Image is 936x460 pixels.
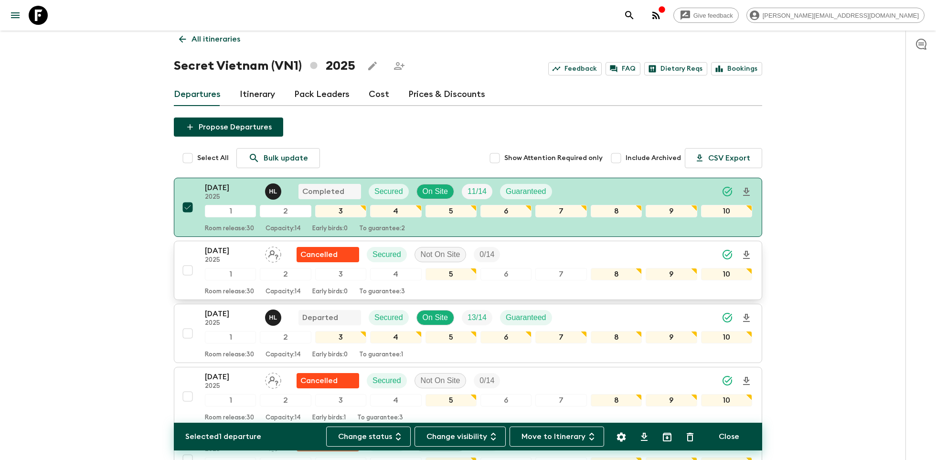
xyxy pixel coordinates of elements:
p: [DATE] [205,371,257,383]
span: Select All [197,153,229,163]
div: 6 [480,205,532,217]
a: Cost [369,83,389,106]
p: Room release: 30 [205,225,254,233]
span: Assign pack leader [265,375,281,383]
div: 8 [591,394,642,407]
p: 2025 [205,193,257,201]
div: Secured [367,373,407,388]
button: Move to Itinerary [510,427,604,447]
div: 4 [370,268,421,280]
p: Room release: 30 [205,288,254,296]
div: 3 [315,205,366,217]
p: 2025 [205,257,257,264]
button: [DATE]2025Hoang Le NgocCompletedSecuredOn SiteTrip FillGuaranteed12345678910Room release:30Capaci... [174,178,762,237]
p: 0 / 14 [479,375,494,386]
div: Trip Fill [462,310,492,325]
span: Share this itinerary [390,56,409,75]
div: 6 [480,268,532,280]
div: 9 [646,394,697,407]
p: On Site [423,186,448,197]
div: 10 [701,331,752,343]
button: CSV Export [685,148,762,168]
div: Not On Site [415,373,467,388]
a: Give feedback [673,8,739,23]
p: Bulk update [264,152,308,164]
a: Bookings [711,62,762,75]
div: 3 [315,394,366,407]
div: Trip Fill [462,184,492,199]
div: Secured [369,310,409,325]
div: 5 [425,394,477,407]
div: 7 [535,331,586,343]
p: Departed [302,312,338,323]
div: 8 [591,268,642,280]
div: [PERSON_NAME][EMAIL_ADDRESS][DOMAIN_NAME] [746,8,925,23]
h1: Secret Vietnam (VN1) 2025 [174,56,355,75]
p: Guaranteed [506,312,546,323]
p: Capacity: 14 [266,414,301,422]
svg: Synced Successfully [722,186,733,197]
p: Not On Site [421,375,460,386]
span: Assign pack leader [265,249,281,257]
p: 0 / 14 [479,249,494,260]
span: Include Archived [626,153,681,163]
button: [DATE]2025Assign pack leaderFlash Pack cancellationSecuredNot On SiteTrip Fill12345678910Room rel... [174,367,762,426]
a: Prices & Discounts [408,83,485,106]
p: Guaranteed [506,186,546,197]
p: Early birds: 0 [312,225,348,233]
svg: Synced Successfully [722,249,733,260]
div: On Site [416,310,454,325]
button: Close [707,427,751,447]
a: FAQ [606,62,640,75]
div: 10 [701,205,752,217]
p: All itineraries [191,33,240,45]
div: 8 [591,205,642,217]
span: Hoang Le Ngoc [265,312,283,320]
a: Dietary Reqs [644,62,707,75]
div: 4 [370,331,421,343]
p: To guarantee: 3 [359,288,405,296]
p: To guarantee: 2 [359,225,405,233]
svg: Download Onboarding [741,312,752,324]
p: Room release: 30 [205,351,254,359]
div: 2 [260,205,311,217]
div: 5 [425,205,477,217]
div: 8 [591,331,642,343]
div: 7 [535,205,586,217]
p: To guarantee: 3 [357,414,403,422]
button: Settings [612,428,631,447]
p: To guarantee: 1 [359,351,403,359]
p: Selected 1 departure [185,431,261,442]
p: Secured [372,375,401,386]
button: Change visibility [415,427,506,447]
p: Capacity: 14 [266,288,301,296]
span: Hoang Le Ngoc [265,186,283,194]
p: Capacity: 14 [266,225,301,233]
p: On Site [423,312,448,323]
div: 6 [480,394,532,407]
div: 9 [646,268,697,280]
div: 6 [480,331,532,343]
div: Not On Site [415,247,467,262]
p: Secured [372,249,401,260]
button: Propose Departures [174,118,283,137]
div: 10 [701,268,752,280]
a: Feedback [548,62,602,75]
button: [DATE]2025Assign pack leaderFlash Pack cancellationSecuredNot On SiteTrip Fill12345678910Room rel... [174,241,762,300]
div: 5 [425,331,477,343]
svg: Synced Successfully [722,312,733,323]
div: 1 [205,205,256,217]
div: Flash Pack cancellation [297,247,359,262]
div: 1 [205,331,256,343]
p: Early birds: 0 [312,288,348,296]
div: 4 [370,394,421,407]
button: Archive (Completed, Cancelled or Unsynced Departures only) [658,428,677,447]
button: [DATE]2025Hoang Le NgocDepartedSecuredOn SiteTrip FillGuaranteed12345678910Room release:30Capacit... [174,304,762,363]
a: All itineraries [174,30,245,49]
div: 7 [535,268,586,280]
p: Room release: 30 [205,414,254,422]
span: Show Attention Required only [504,153,603,163]
div: 1 [205,268,256,280]
a: Pack Leaders [294,83,350,106]
button: Edit this itinerary [363,56,382,75]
